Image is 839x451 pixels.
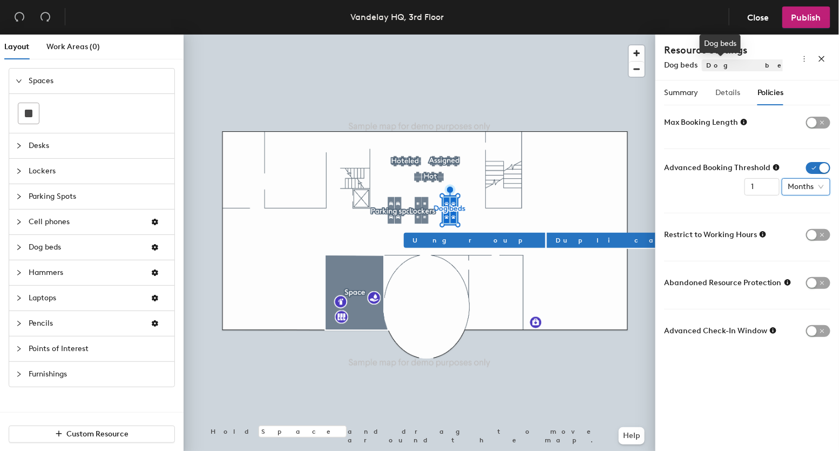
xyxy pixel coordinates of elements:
button: Redo (⌘ + ⇧ + Z) [35,6,56,28]
span: Max Booking Length [664,117,738,129]
span: Abandoned Resource Protection [664,277,782,289]
button: Publish [782,6,830,28]
span: collapsed [16,143,22,149]
span: undo [14,11,25,22]
span: Months [788,179,824,195]
span: Details [715,88,740,97]
span: Layout [4,42,29,51]
span: collapsed [16,295,22,301]
span: Restrict to Working Hours [664,229,757,241]
span: Parking Spots [29,184,168,209]
span: Spaces [29,69,168,93]
span: Work Areas (0) [46,42,100,51]
span: Advanced Check-In Window [664,325,767,337]
span: Ungroup [412,235,537,245]
span: close [818,55,826,63]
span: Dog beds [29,235,142,260]
span: collapsed [16,168,22,174]
span: collapsed [16,219,22,225]
span: Custom Resource [67,429,129,439]
span: Cell phones [29,210,142,234]
span: expanded [16,78,22,84]
span: collapsed [16,346,22,352]
span: Hammers [29,260,142,285]
span: Publish [791,12,821,23]
span: Close [747,12,769,23]
span: Duplicate [556,235,711,245]
span: Dog beds [702,59,837,71]
span: Points of Interest [29,336,168,361]
h4: Resource Settings [664,43,783,57]
span: Desks [29,133,168,158]
span: Lockers [29,159,168,184]
span: Summary [664,88,698,97]
div: Dog beds [700,35,741,53]
span: collapsed [16,193,22,200]
button: Custom Resource [9,426,175,443]
span: Laptops [29,286,142,311]
button: Close [738,6,778,28]
span: collapsed [16,270,22,276]
span: collapsed [16,371,22,378]
button: Ungroup [404,233,545,248]
div: Vandelay HQ, 3rd Floor [350,10,444,24]
button: Help [619,427,645,445]
span: Policies [757,88,784,97]
button: Duplicate [547,233,719,248]
span: Advanced Booking Threshold [664,162,770,174]
span: Pencils [29,311,142,336]
span: collapsed [16,320,22,327]
button: Undo (⌘ + Z) [9,6,30,28]
span: collapsed [16,244,22,251]
span: more [801,55,808,63]
span: Furnishings [29,362,168,387]
span: Dog beds [664,60,698,70]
